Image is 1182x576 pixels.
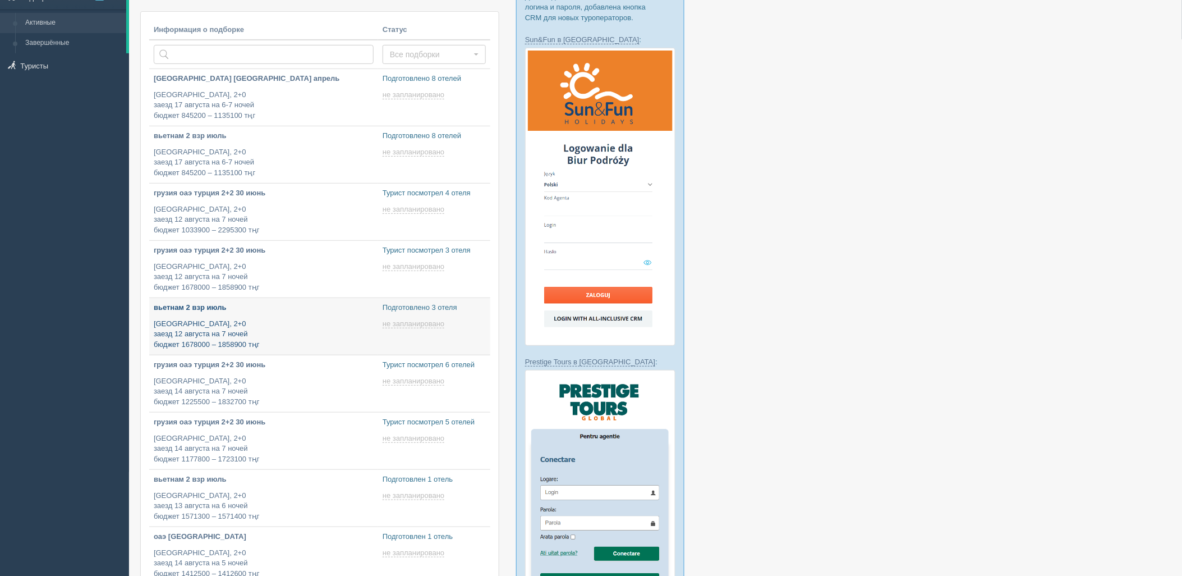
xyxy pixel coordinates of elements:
[525,35,640,44] a: Sun&Fun в [GEOGRAPHIC_DATA]
[383,74,486,84] p: Подготовлено 8 отелей
[383,148,444,157] span: не запланировано
[525,48,675,346] img: sun-fun-%D0%BB%D0%BE%D0%B3%D1%96%D0%BD-%D1%87%D0%B5%D1%80%D0%B5%D0%B7-%D1%81%D1%80%D0%BC-%D0%B4%D...
[383,262,447,271] a: не запланировано
[154,188,374,199] p: грузия оаэ турция 2+2 30 июнь
[383,434,444,443] span: не запланировано
[383,417,486,428] p: Турист посмотрел 5 отелей
[383,474,486,485] p: Подготовлен 1 отель
[383,205,444,214] span: не запланировано
[383,205,447,214] a: не запланировано
[383,90,444,99] span: не запланировано
[149,298,378,355] a: вьетнам 2 взр июль [GEOGRAPHIC_DATA], 2+0заезд 12 августа на 7 ночейбюджет 1678000 – 1858900 тңг
[149,355,378,412] a: грузия оаэ турция 2+2 30 июнь [GEOGRAPHIC_DATA], 2+0заезд 14 августа на 7 ночейбюджет 1225500 – 1...
[383,319,444,328] span: не запланировано
[149,184,378,240] a: грузия оаэ турция 2+2 30 июнь [GEOGRAPHIC_DATA], 2+0заезд 12 августа на 7 ночейбюджет 1033900 – 2...
[154,376,374,408] p: [GEOGRAPHIC_DATA], 2+0 заезд 14 августа на 7 ночей бюджет 1225500 – 1832700 тңг
[154,303,374,313] p: вьетнам 2 взр июль
[154,147,374,179] p: [GEOGRAPHIC_DATA], 2+0 заезд 17 августа на 6-7 ночей бюджет 845200 – 1135100 тңг
[383,434,447,443] a: не запланировано
[154,319,374,350] p: [GEOGRAPHIC_DATA], 2+0 заезд 12 августа на 7 ночей бюджет 1678000 – 1858900 тңг
[383,319,447,328] a: не запланировано
[383,491,447,500] a: не запланировано
[154,433,374,465] p: [GEOGRAPHIC_DATA], 2+0 заезд 14 августа на 7 ночей бюджет 1177800 – 1723100 тңг
[383,548,444,557] span: не запланировано
[525,356,675,367] p: :
[383,131,486,141] p: Подготовлено 8 отелей
[383,262,444,271] span: не запланировано
[149,470,378,527] a: вьетнам 2 взр июль [GEOGRAPHIC_DATA], 2+0заезд 13 августа на 6 ночейбюджет 1571300 – 1571400 тңг
[154,204,374,236] p: [GEOGRAPHIC_DATA], 2+0 заезд 12 августа на 7 ночей бюджет 1033900 – 2295300 тңг
[525,358,655,367] a: Prestige Tours в [GEOGRAPHIC_DATA]
[383,45,486,64] button: Все подборки
[383,491,444,500] span: не запланировано
[383,245,486,256] p: Турист посмотрел 3 отеля
[383,532,486,542] p: Подготовлен 1 отель
[149,241,378,298] a: грузия оаэ турция 2+2 30 июнь [GEOGRAPHIC_DATA], 2+0заезд 12 августа на 7 ночейбюджет 1678000 – 1...
[154,474,374,485] p: вьетнам 2 взр июль
[154,90,374,121] p: [GEOGRAPHIC_DATA], 2+0 заезд 17 августа на 6-7 ночей бюджет 845200 – 1135100 тңг
[149,413,378,469] a: грузия оаэ турция 2+2 30 июнь [GEOGRAPHIC_DATA], 2+0заезд 14 августа на 7 ночейбюджет 1177800 – 1...
[378,20,490,40] th: Статус
[383,377,447,386] a: не запланировано
[383,360,486,371] p: Турист посмотрел 6 отелей
[154,262,374,293] p: [GEOGRAPHIC_DATA], 2+0 заезд 12 августа на 7 ночей бюджет 1678000 – 1858900 тңг
[383,90,447,99] a: не запланировано
[383,148,447,157] a: не запланировано
[149,20,378,40] th: Информация о подборке
[154,131,374,141] p: вьетнам 2 взр июль
[149,69,378,126] a: [GEOGRAPHIC_DATA] [GEOGRAPHIC_DATA] апрель [GEOGRAPHIC_DATA], 2+0заезд 17 августа на 6-7 ночейбюд...
[154,45,374,64] input: Поиск по стране или туристу
[154,417,374,428] p: грузия оаэ турция 2+2 30 июнь
[20,13,126,33] a: Активные
[383,548,447,557] a: не запланировано
[390,49,471,60] span: Все подборки
[154,360,374,371] p: грузия оаэ турция 2+2 30 июнь
[149,126,378,183] a: вьетнам 2 взр июль [GEOGRAPHIC_DATA], 2+0заезд 17 августа на 6-7 ночейбюджет 845200 – 1135100 тңг
[154,491,374,522] p: [GEOGRAPHIC_DATA], 2+0 заезд 13 августа на 6 ночей бюджет 1571300 – 1571400 тңг
[383,188,486,199] p: Турист посмотрел 4 отеля
[154,245,374,256] p: грузия оаэ турция 2+2 30 июнь
[154,532,374,542] p: оаэ [GEOGRAPHIC_DATA]
[154,74,374,84] p: [GEOGRAPHIC_DATA] [GEOGRAPHIC_DATA] апрель
[383,377,444,386] span: не запланировано
[20,33,126,53] a: Завершённые
[383,303,486,313] p: Подготовлено 3 отеля
[525,34,675,45] p: :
